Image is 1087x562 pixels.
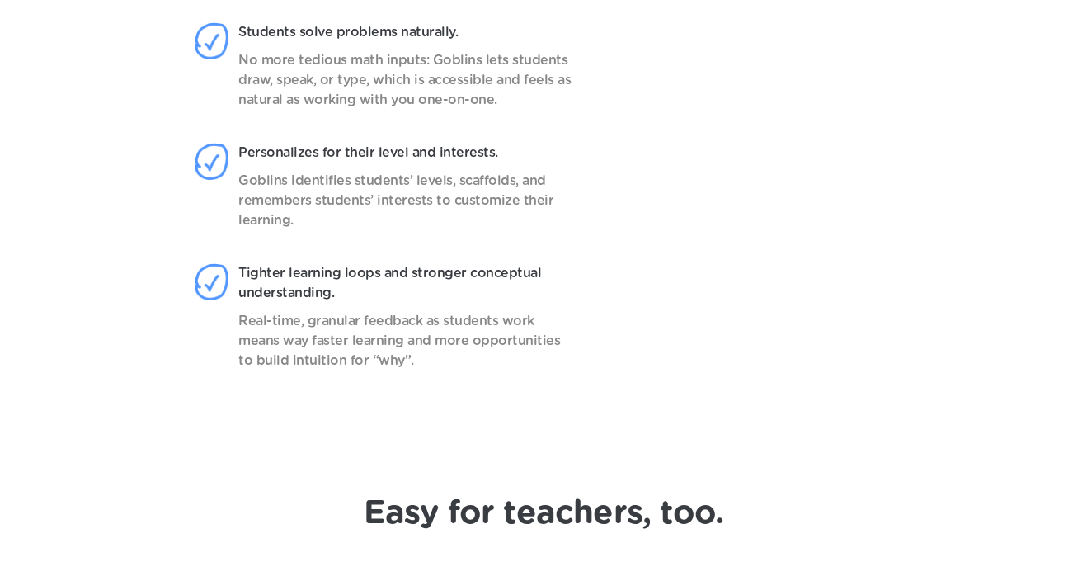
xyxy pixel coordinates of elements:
p: Tighter learning loops and stronger conceptual understanding. [238,263,574,303]
p: Goblins identifies students’ levels, scaffolds, and remembers students’ interests to customize th... [238,171,574,230]
p: No more tedious math inputs: Goblins lets students draw, speak, or type, which is accessible and ... [238,50,574,110]
h1: Easy for teachers, too. [364,494,724,533]
p: Real-time, granular feedback as students work means way faster learning and more opportunities to... [238,311,574,371]
p: Students solve problems naturally. [238,22,574,42]
p: Personalizes for their level and interests. [238,143,574,163]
